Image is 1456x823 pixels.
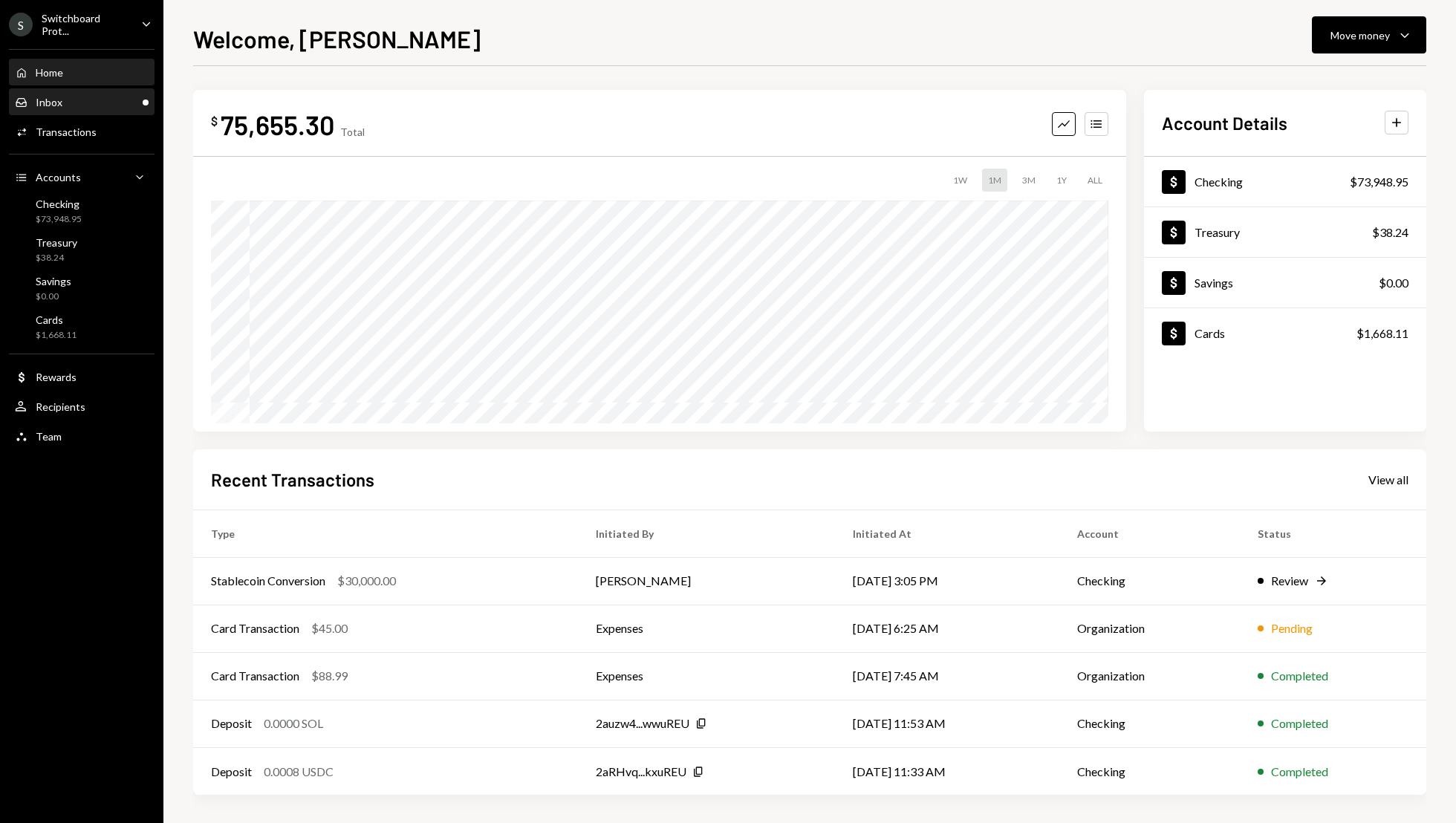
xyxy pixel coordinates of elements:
[1312,16,1426,53] button: Move money
[211,467,374,492] h2: Recent Transactions
[1144,207,1426,257] a: Treasury$38.24
[36,400,85,413] div: Recipients
[9,363,155,390] a: Rewards
[211,763,252,781] div: Deposit
[1059,557,1240,605] td: Checking
[835,747,1059,795] td: [DATE] 11:33 AM
[1059,510,1240,557] th: Account
[9,59,155,85] a: Home
[1271,667,1328,685] div: Completed
[1059,605,1240,652] td: Organization
[264,763,334,781] div: 0.0008 USDC
[36,313,77,326] div: Cards
[1195,276,1233,290] div: Savings
[835,510,1059,557] th: Initiated At
[9,118,155,145] a: Transactions
[36,236,77,249] div: Treasury
[1350,173,1408,191] div: $73,948.95
[1372,224,1408,241] div: $38.24
[211,572,325,590] div: Stablecoin Conversion
[9,423,155,449] a: Team
[1330,27,1390,43] div: Move money
[337,572,396,590] div: $30,000.00
[36,371,77,383] div: Rewards
[36,252,77,264] div: $38.24
[211,114,218,129] div: $
[264,715,323,732] div: 0.0000 SOL
[1356,325,1408,342] div: $1,668.11
[1059,652,1240,700] td: Organization
[9,309,155,345] a: Cards$1,668.11
[36,329,77,342] div: $1,668.11
[9,232,155,267] a: Treasury$38.24
[578,557,835,605] td: [PERSON_NAME]
[9,88,155,115] a: Inbox
[211,667,299,685] div: Card Transaction
[835,700,1059,747] td: [DATE] 11:53 AM
[1144,308,1426,358] a: Cards$1,668.11
[578,652,835,700] td: Expenses
[1271,715,1328,732] div: Completed
[36,275,71,287] div: Savings
[1144,157,1426,206] a: Checking$73,948.95
[1271,572,1308,590] div: Review
[1271,763,1328,781] div: Completed
[36,66,63,79] div: Home
[835,605,1059,652] td: [DATE] 6:25 AM
[578,510,835,557] th: Initiated By
[1240,510,1426,557] th: Status
[1144,258,1426,308] a: Savings$0.00
[42,12,129,37] div: Switchboard Prot...
[9,393,155,420] a: Recipients
[36,213,82,226] div: $73,948.95
[1050,169,1073,192] div: 1Y
[9,270,155,306] a: Savings$0.00
[1082,169,1108,192] div: ALL
[947,169,973,192] div: 1W
[311,619,348,637] div: $45.00
[193,510,578,557] th: Type
[1162,111,1287,135] h2: Account Details
[835,557,1059,605] td: [DATE] 3:05 PM
[1368,471,1408,487] a: View all
[221,108,334,141] div: 75,655.30
[1016,169,1041,192] div: 3M
[9,163,155,190] a: Accounts
[211,715,252,732] div: Deposit
[1059,747,1240,795] td: Checking
[1195,326,1225,340] div: Cards
[311,667,348,685] div: $88.99
[835,652,1059,700] td: [DATE] 7:45 AM
[982,169,1007,192] div: 1M
[1368,472,1408,487] div: View all
[578,605,835,652] td: Expenses
[1059,700,1240,747] td: Checking
[36,430,62,443] div: Team
[1271,619,1313,637] div: Pending
[9,13,33,36] div: S
[36,171,81,183] div: Accounts
[1379,274,1408,292] div: $0.00
[36,198,82,210] div: Checking
[36,96,62,108] div: Inbox
[193,24,481,53] h1: Welcome, [PERSON_NAME]
[9,193,155,229] a: Checking$73,948.95
[1195,225,1240,239] div: Treasury
[36,126,97,138] div: Transactions
[340,126,365,138] div: Total
[1195,175,1243,189] div: Checking
[596,715,689,732] div: 2auzw4...wwuREU
[36,290,71,303] div: $0.00
[211,619,299,637] div: Card Transaction
[596,763,686,781] div: 2aRHvq...kxuREU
